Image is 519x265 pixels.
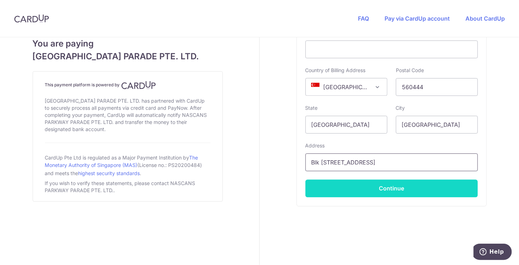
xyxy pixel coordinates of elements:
div: CardUp Pte Ltd is regulated as a Major Payment Institution by (License no.: PS20200484) and meets... [45,152,210,179]
img: CardUp [121,81,156,90]
iframe: Opens a widget where you can find more information [474,244,512,261]
label: State [305,104,318,112]
input: Example 123456 [396,78,478,96]
label: Country of Billing Address [305,67,366,74]
a: Pay via CardUp account [385,15,450,22]
h4: This payment platform is powered by [45,81,210,90]
span: [GEOGRAPHIC_DATA] PARADE PTE. LTD. [33,50,223,63]
div: If you wish to verify these statements, please contact NASCANS PARKWAY PARADE PTE. LTD.. [45,179,210,196]
a: About CardUp [465,15,505,22]
label: City [396,104,405,112]
span: Singapore [306,79,387,96]
label: Address [305,142,325,149]
span: Singapore [305,78,387,96]
label: Postal Code [396,67,424,74]
span: You are paying [33,37,223,50]
button: Continue [305,180,478,198]
div: [GEOGRAPHIC_DATA] PARADE PTE. LTD. has partnered with CardUp to securely process all payments via... [45,96,210,134]
iframe: Secure card payment input frame [311,45,472,54]
img: CardUp [14,14,49,23]
a: highest security standards [78,170,140,176]
a: FAQ [358,15,369,22]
